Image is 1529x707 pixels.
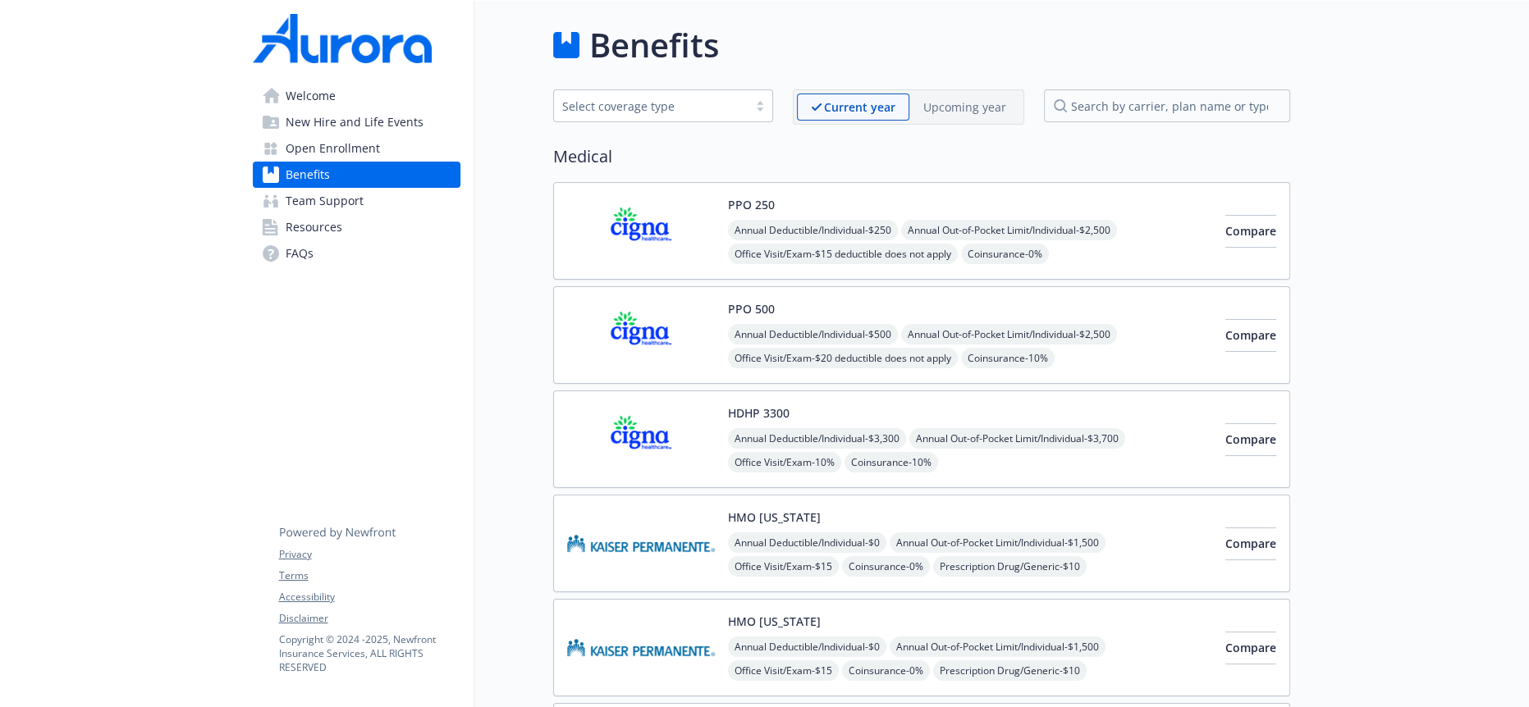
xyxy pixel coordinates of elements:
[728,324,898,344] span: Annual Deductible/Individual - $500
[1225,327,1276,343] span: Compare
[842,556,930,577] span: Coinsurance - 0%
[728,636,886,657] span: Annual Deductible/Individual - $0
[1225,423,1276,456] button: Compare
[286,240,314,267] span: FAQs
[562,98,739,115] div: Select coverage type
[286,135,380,162] span: Open Enrollment
[1225,640,1276,655] span: Compare
[728,660,839,681] span: Office Visit/Exam - $15
[890,532,1106,553] span: Annual Out-of-Pocket Limit/Individual - $1,500
[845,452,938,472] span: Coinsurance - 10%
[253,188,460,214] a: Team Support
[279,632,460,674] p: Copyright © 2024 - 2025 , Newfront Insurance Services, ALL RIGHTS RESERVED
[961,348,1055,368] span: Coinsurance - 10%
[286,214,342,240] span: Resources
[279,590,460,604] a: Accessibility
[728,220,898,240] span: Annual Deductible/Individual - $250
[279,568,460,583] a: Terms
[286,162,330,188] span: Benefits
[567,404,715,474] img: CIGNA carrier logo
[890,636,1106,657] span: Annual Out-of-Pocket Limit/Individual - $1,500
[567,300,715,370] img: CIGNA carrier logo
[286,188,364,214] span: Team Support
[253,135,460,162] a: Open Enrollment
[901,220,1117,240] span: Annual Out-of-Pocket Limit/Individual - $2,500
[1225,527,1276,560] button: Compare
[567,509,715,578] img: Kaiser Permanente Insurance Company carrier logo
[728,613,821,630] button: HMO [US_STATE]
[728,196,775,213] button: PPO 250
[253,214,460,240] a: Resources
[824,98,895,116] p: Current year
[279,611,460,626] a: Disclaimer
[253,240,460,267] a: FAQs
[1225,319,1276,352] button: Compare
[253,83,460,109] a: Welcome
[728,532,886,553] span: Annual Deductible/Individual - $0
[1044,89,1290,122] input: search by carrier, plan name or type
[1225,536,1276,551] span: Compare
[923,98,1006,116] p: Upcoming year
[728,509,821,526] button: HMO [US_STATE]
[286,83,336,109] span: Welcome
[553,144,1290,169] h2: Medical
[909,428,1125,449] span: Annual Out-of-Pocket Limit/Individual - $3,700
[728,404,790,422] button: HDHP 3300
[961,244,1049,264] span: Coinsurance - 0%
[567,613,715,682] img: Kaiser Permanente of Colorado carrier logo
[728,300,775,317] button: PPO 500
[728,348,958,368] span: Office Visit/Exam - $20 deductible does not apply
[728,244,958,264] span: Office Visit/Exam - $15 deductible does not apply
[253,162,460,188] a: Benefits
[842,660,930,681] span: Coinsurance - 0%
[1225,632,1276,664] button: Compare
[279,547,460,562] a: Privacy
[901,324,1117,344] span: Annual Out-of-Pocket Limit/Individual - $2,500
[728,556,839,577] span: Office Visit/Exam - $15
[728,452,841,472] span: Office Visit/Exam - 10%
[286,109,423,135] span: New Hire and Life Events
[933,556,1087,577] span: Prescription Drug/Generic - $10
[567,196,715,266] img: CIGNA carrier logo
[1225,223,1276,239] span: Compare
[1225,431,1276,447] span: Compare
[933,660,1087,681] span: Prescription Drug/Generic - $10
[589,21,719,70] h1: Benefits
[728,428,906,449] span: Annual Deductible/Individual - $3,300
[253,109,460,135] a: New Hire and Life Events
[1225,215,1276,248] button: Compare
